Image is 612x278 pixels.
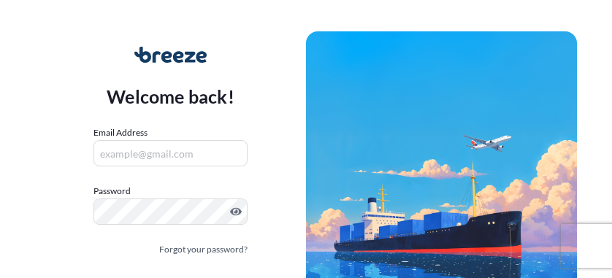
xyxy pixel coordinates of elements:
[159,242,248,257] a: Forgot your password?
[107,85,234,108] p: Welcome back!
[230,206,242,217] button: Show password
[93,184,248,198] label: Password
[93,140,248,166] input: example@gmail.com
[93,126,148,140] label: Email Address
